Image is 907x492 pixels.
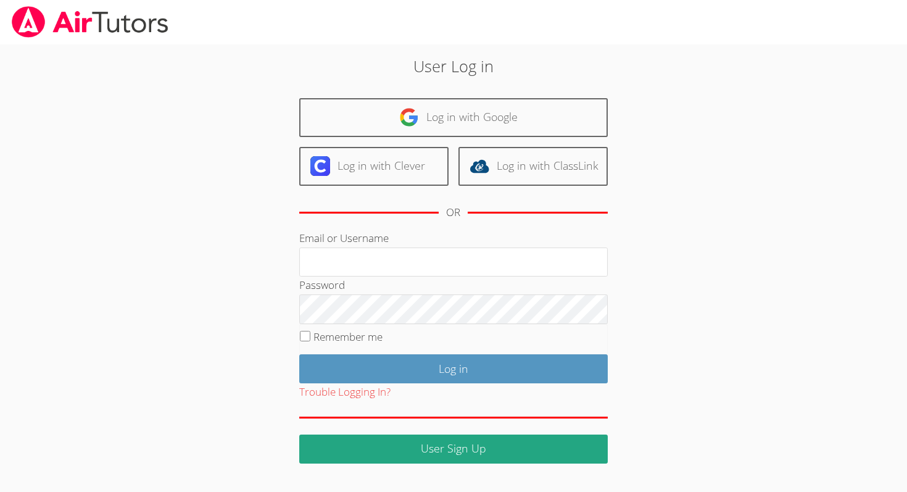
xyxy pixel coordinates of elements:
a: Log in with ClassLink [458,147,608,186]
label: Email or Username [299,231,389,245]
button: Trouble Logging In? [299,383,391,401]
img: google-logo-50288ca7cdecda66e5e0955fdab243c47b7ad437acaf1139b6f446037453330a.svg [399,107,419,127]
h2: User Log in [209,54,698,78]
a: Log in with Google [299,98,608,137]
label: Remember me [313,330,383,344]
img: clever-logo-6eab21bc6e7a338710f1a6ff85c0baf02591cd810cc4098c63d3a4b26e2feb20.svg [310,156,330,176]
img: airtutors_banner-c4298cdbf04f3fff15de1276eac7730deb9818008684d7c2e4769d2f7ddbe033.png [10,6,170,38]
div: OR [446,204,460,222]
input: Log in [299,354,608,383]
img: classlink-logo-d6bb404cc1216ec64c9a2012d9dc4662098be43eaf13dc465df04b49fa7ab582.svg [470,156,489,176]
a: User Sign Up [299,435,608,464]
a: Log in with Clever [299,147,449,186]
label: Password [299,278,345,292]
